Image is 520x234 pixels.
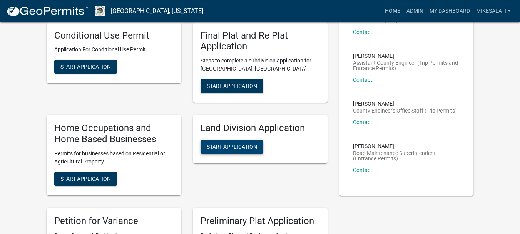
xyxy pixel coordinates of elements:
[382,4,403,19] a: Home
[353,119,372,125] a: Contact
[201,140,263,154] button: Start Application
[207,83,257,89] span: Start Application
[95,6,105,16] img: Boone County, Iowa
[353,53,460,59] p: [PERSON_NAME]
[353,29,372,35] a: Contact
[54,150,174,166] p: Permits for businesses based on Residential or Agricultural Property
[201,123,320,134] h5: Land Division Application
[60,175,111,182] span: Start Application
[353,60,460,71] p: Assistant County Engineer (Trip Permits and Entrance Permits)
[353,77,372,83] a: Contact
[54,215,174,227] h5: Petition for Variance
[54,60,117,74] button: Start Application
[426,4,473,19] a: My Dashboard
[54,30,174,41] h5: Conditional Use Permit
[353,167,372,173] a: Contact
[353,101,457,106] p: [PERSON_NAME]
[201,57,320,73] p: Steps to complete a subdivision application for [GEOGRAPHIC_DATA], [GEOGRAPHIC_DATA]
[353,143,460,149] p: [PERSON_NAME]
[54,45,174,54] p: Application For Conditional Use Permit
[60,64,111,70] span: Start Application
[201,215,320,227] h5: Preliminary Plat Application
[207,144,257,150] span: Start Application
[111,5,203,18] a: [GEOGRAPHIC_DATA], [US_STATE]
[54,172,117,186] button: Start Application
[353,108,457,113] p: County Engineer's Office Staff (Trip Permits)
[353,150,460,161] p: Road Maintenance Superintendent (Entrance Permits)
[201,79,263,93] button: Start Application
[403,4,426,19] a: Admin
[473,4,514,19] a: MikeSalati
[54,123,174,145] h5: Home Occupations and Home Based Businesses
[201,30,320,52] h5: Final Plat and Re Plat Application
